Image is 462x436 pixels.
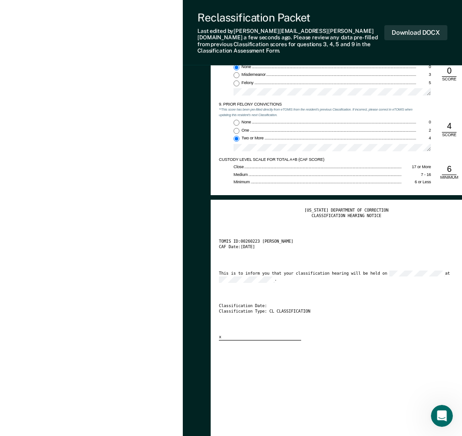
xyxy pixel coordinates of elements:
[219,157,416,163] div: CUSTODY LEVEL SCALE FOR TOTAL A+B (CAF SCORE)
[197,28,384,54] div: Last edited by [PERSON_NAME][EMAIL_ADDRESS][PERSON_NAME][DOMAIN_NAME] . Please review any data pr...
[242,136,265,140] span: Two or More
[234,128,239,134] input: One2
[416,128,431,133] div: 2
[234,136,239,142] input: Two or More4
[442,121,457,132] div: 4
[416,72,431,78] div: 3
[234,180,250,184] span: Minimum
[431,405,453,427] iframe: Intercom live chat
[219,303,461,309] div: Classification Date:
[234,165,244,169] span: Close
[438,133,460,138] div: SCORE
[244,34,291,41] span: a few seconds ago
[242,128,250,133] span: One
[219,271,461,283] div: This is to inform you that your classification hearing will be held on at .
[402,172,431,178] div: 7 - 16
[442,164,457,175] div: 6
[234,80,239,86] input: Felony5
[234,120,239,126] input: None0
[242,72,267,77] span: Misdemeanor
[402,180,431,185] div: 6 or Less
[234,72,239,78] input: Misdemeanor3
[234,172,249,177] span: Medium
[242,120,252,124] span: None
[438,77,460,82] div: SCORE
[416,136,431,141] div: 4
[219,239,461,245] div: TOMIS ID: 00260223 [PERSON_NAME]
[438,175,460,181] div: MINIMUM
[234,64,239,70] input: None0
[219,309,461,314] div: Classification Type: CL CLASSIFICATION
[219,102,416,107] div: 9. PRIOR FELONY CONVICTIONS
[416,120,431,125] div: 0
[219,245,461,250] div: CAF Date: [DATE]
[219,107,412,117] em: **This score has been pre-filled directly from eTOMIS from the resident's previous Classification...
[416,80,431,86] div: 5
[242,64,252,69] span: None
[242,80,255,85] span: Felony
[402,165,431,170] div: 17 or More
[197,11,384,24] div: Reclassification Packet
[416,64,431,70] div: 0
[384,25,447,40] button: Download DOCX
[219,335,301,340] div: x
[442,66,457,77] div: 0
